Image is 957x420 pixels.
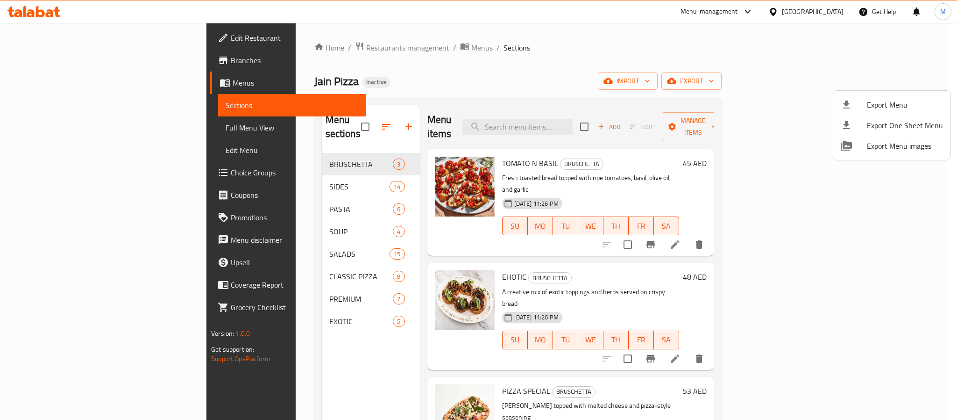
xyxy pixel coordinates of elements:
[833,94,950,115] li: Export menu items
[867,120,943,131] span: Export One Sheet Menu
[833,115,950,136] li: Export one sheet menu items
[833,136,950,156] li: Export Menu images
[867,99,943,110] span: Export Menu
[867,140,943,152] span: Export Menu images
